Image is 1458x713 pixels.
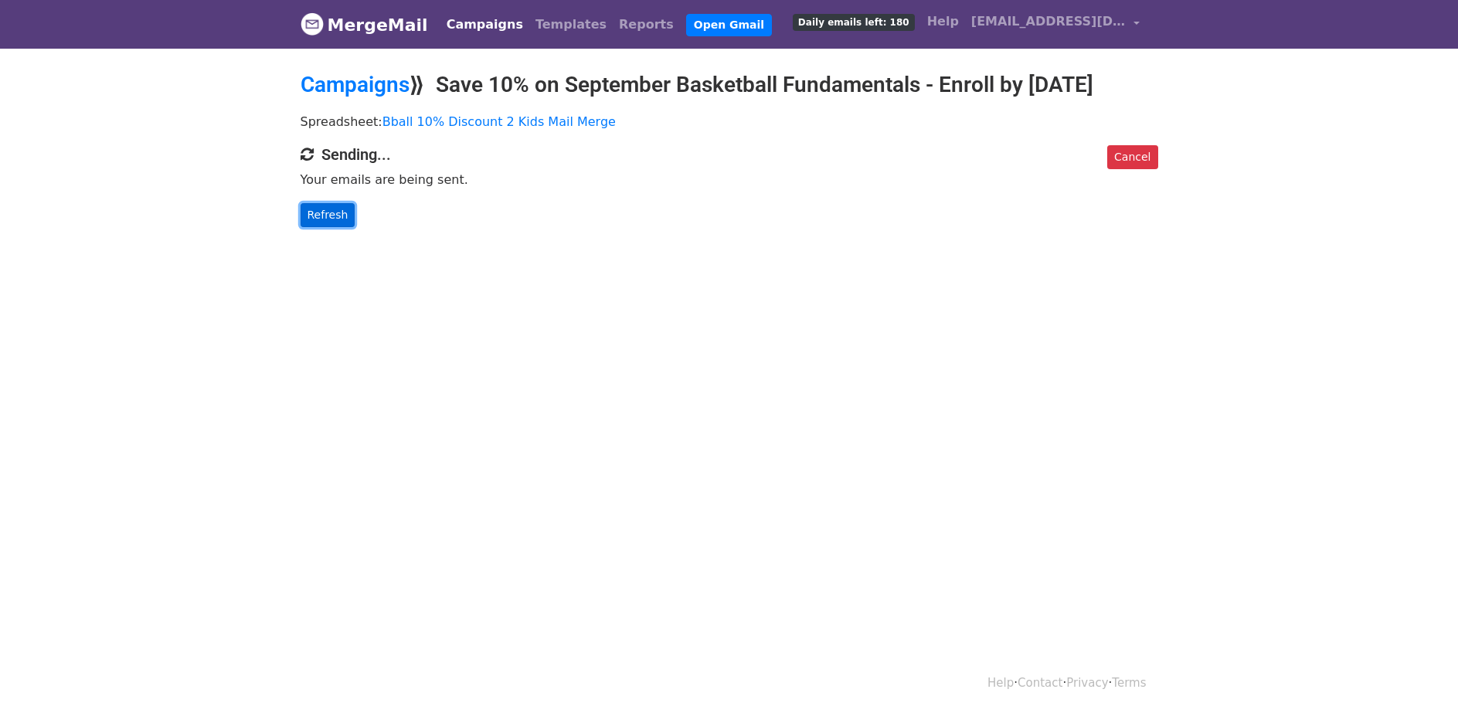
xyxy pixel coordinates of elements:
a: Help [987,676,1014,690]
a: Privacy [1066,676,1108,690]
a: Open Gmail [686,14,772,36]
a: Templates [529,9,613,40]
a: Cancel [1107,145,1157,169]
a: Terms [1112,676,1146,690]
h2: ⟫ Save 10% on September Basketball Fundamentals - Enroll by [DATE] [301,72,1158,98]
p: Your emails are being sent. [301,171,1158,188]
h4: Sending... [301,145,1158,164]
a: Campaigns [440,9,529,40]
a: Refresh [301,203,355,227]
a: MergeMail [301,8,428,41]
a: Bball 10% Discount 2 Kids Mail Merge [382,114,616,129]
a: Daily emails left: 180 [787,6,921,37]
a: Reports [613,9,680,40]
a: Campaigns [301,72,410,97]
a: Contact [1018,676,1062,690]
span: [EMAIL_ADDRESS][DOMAIN_NAME] [971,12,1126,31]
p: Spreadsheet: [301,114,1158,130]
img: MergeMail logo [301,12,324,36]
a: Help [921,6,965,37]
iframe: Chat Widget [1381,639,1458,713]
span: Daily emails left: 180 [793,14,915,31]
a: [EMAIL_ADDRESS][DOMAIN_NAME] [965,6,1146,42]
